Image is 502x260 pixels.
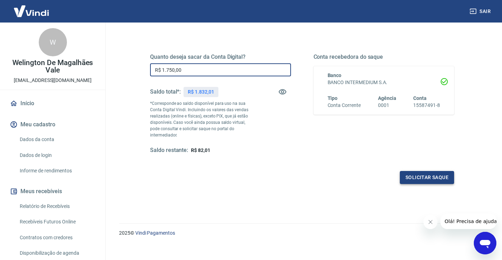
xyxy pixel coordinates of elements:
[191,147,210,153] span: R$ 82,01
[17,199,97,214] a: Relatório de Recebíveis
[423,215,438,229] iframe: Fechar mensagem
[400,171,454,184] button: Solicitar saque
[17,164,97,178] a: Informe de rendimentos
[378,102,396,109] h6: 0001
[39,28,67,56] div: W
[150,147,188,154] h5: Saldo restante:
[440,214,496,229] iframe: Mensagem da empresa
[150,88,181,95] h5: Saldo total*:
[328,102,361,109] h6: Conta Corrente
[468,5,494,18] button: Sair
[8,0,54,22] img: Vindi
[17,230,97,245] a: Contratos com credores
[328,72,342,78] span: Banco
[150,53,291,61] h5: Quanto deseja sacar da Conta Digital?
[328,79,440,86] h6: BANCO INTERMEDIUM S.A.
[8,117,97,132] button: Meu cadastro
[8,96,97,111] a: Início
[413,95,427,101] span: Conta
[4,5,59,11] span: Olá! Precisa de ajuda?
[328,95,338,101] span: Tipo
[150,100,256,138] p: *Corresponde ao saldo disponível para uso na sua Conta Digital Vindi. Incluindo os valores das ve...
[17,132,97,147] a: Dados da conta
[8,184,97,199] button: Meus recebíveis
[188,88,214,96] p: R$ 1.832,01
[6,59,100,74] p: Welington De Magalhães Vale
[413,102,440,109] h6: 15587491-8
[14,77,92,84] p: [EMAIL_ADDRESS][DOMAIN_NAME]
[474,232,496,254] iframe: Botão para abrir a janela de mensagens
[119,229,485,237] p: 2025 ©
[314,53,454,61] h5: Conta recebedora do saque
[378,95,396,101] span: Agência
[17,148,97,163] a: Dados de login
[135,230,175,236] a: Vindi Pagamentos
[17,215,97,229] a: Recebíveis Futuros Online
